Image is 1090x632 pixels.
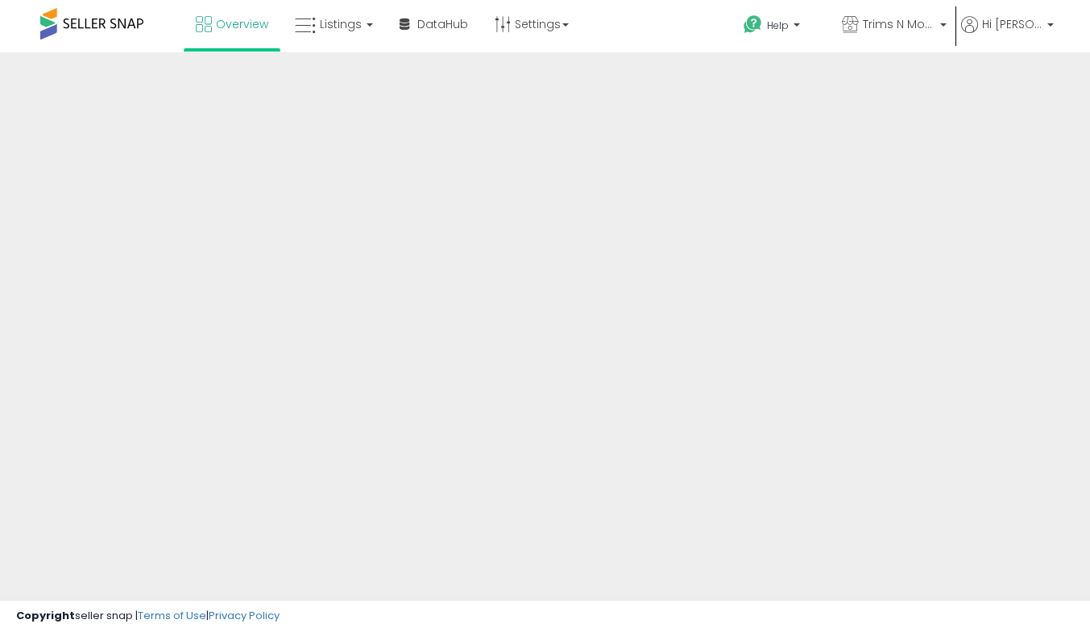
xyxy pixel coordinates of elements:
a: Help [731,2,827,52]
a: Privacy Policy [209,608,280,623]
div: seller snap | | [16,609,280,624]
span: Listings [320,16,362,32]
a: Hi [PERSON_NAME] [961,16,1054,52]
a: Terms of Use [138,608,206,623]
span: Hi [PERSON_NAME] [982,16,1042,32]
i: Get Help [743,14,763,35]
span: Trims N More [863,16,935,32]
span: DataHub [417,16,468,32]
strong: Copyright [16,608,75,623]
span: Help [767,19,789,32]
span: Overview [216,16,268,32]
